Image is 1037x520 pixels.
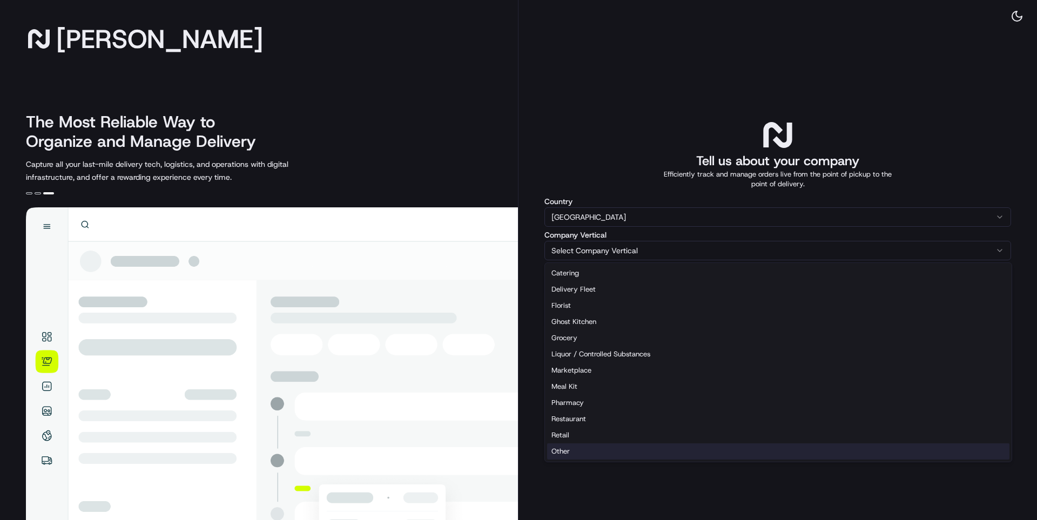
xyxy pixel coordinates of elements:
[551,382,577,391] span: Meal Kit
[551,349,650,359] span: Liquor / Controlled Substances
[551,268,579,278] span: Catering
[551,366,591,375] span: Marketplace
[551,430,569,440] span: Retail
[551,398,584,408] span: Pharmacy
[551,414,586,424] span: Restaurant
[551,333,577,343] span: Grocery
[551,447,570,456] span: Other
[551,301,571,310] span: Florist
[551,285,596,294] span: Delivery Fleet
[551,317,596,327] span: Ghost Kitchen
